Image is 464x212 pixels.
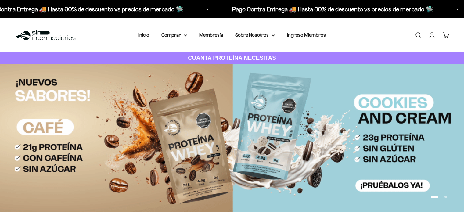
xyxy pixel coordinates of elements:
[235,31,275,39] summary: Sobre Nosotros
[138,32,149,38] a: Inicio
[199,32,223,38] a: Membresía
[287,32,326,38] a: Ingreso Miembros
[188,55,276,61] strong: CUANTA PROTEÍNA NECESITAS
[232,4,433,14] p: Pago Contra Entrega 🚚 Hasta 60% de descuento vs precios de mercado 🛸
[161,31,187,39] summary: Comprar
